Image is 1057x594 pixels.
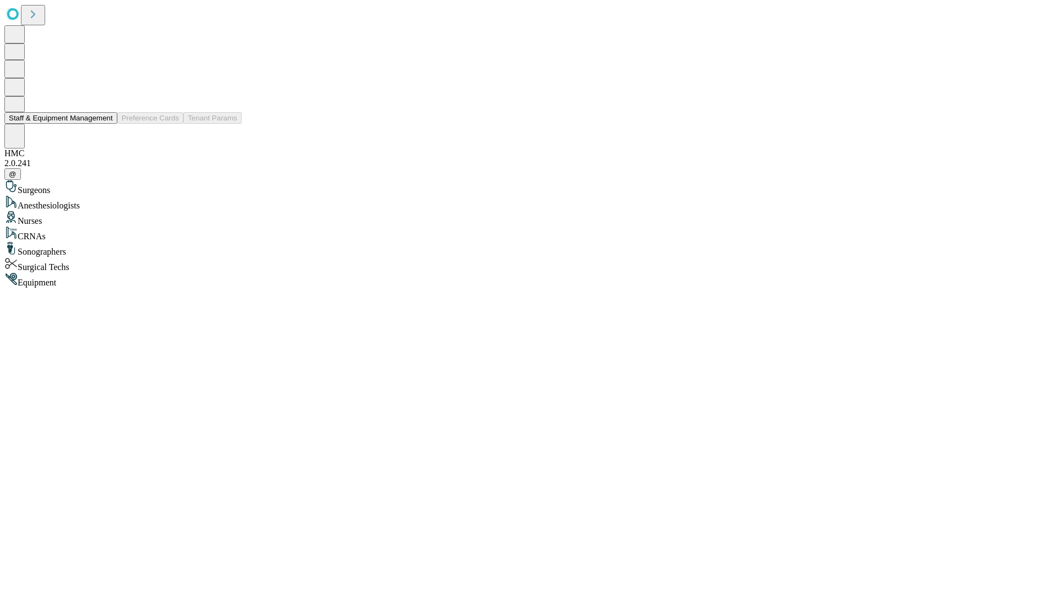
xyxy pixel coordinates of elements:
[4,180,1053,195] div: Surgeons
[117,112,183,124] button: Preference Cards
[4,195,1053,211] div: Anesthesiologists
[4,241,1053,257] div: Sonographers
[4,272,1053,288] div: Equipment
[4,148,1053,158] div: HMC
[4,211,1053,226] div: Nurses
[183,112,242,124] button: Tenant Params
[9,170,17,178] span: @
[4,158,1053,168] div: 2.0.241
[4,226,1053,241] div: CRNAs
[4,112,117,124] button: Staff & Equipment Management
[4,257,1053,272] div: Surgical Techs
[4,168,21,180] button: @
